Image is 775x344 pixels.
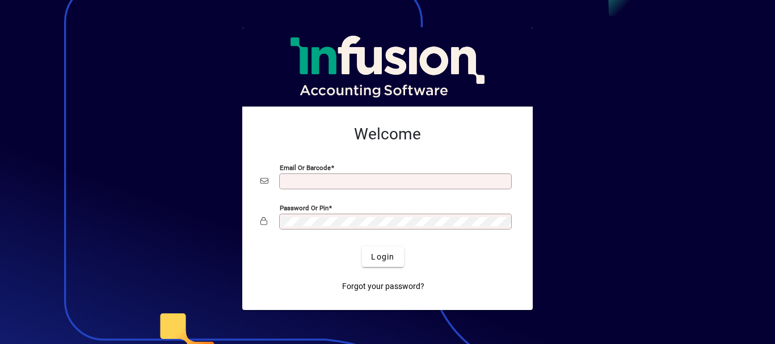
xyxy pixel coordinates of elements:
[280,164,331,172] mat-label: Email or Barcode
[280,204,328,212] mat-label: Password or Pin
[362,247,403,267] button: Login
[338,276,429,296] a: Forgot your password?
[260,125,515,144] h2: Welcome
[342,281,424,292] span: Forgot your password?
[371,251,394,263] span: Login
